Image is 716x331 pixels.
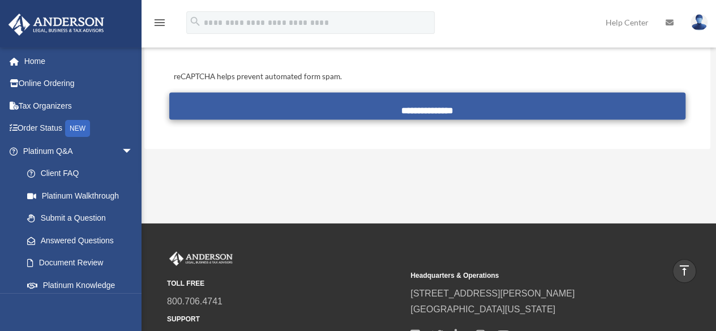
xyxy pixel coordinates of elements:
a: 800.706.4741 [167,296,222,306]
small: SUPPORT [167,313,402,325]
a: Platinum Knowledge Room [16,274,150,310]
small: TOLL FREE [167,278,402,290]
a: Client FAQ [16,162,150,185]
img: Anderson Advisors Platinum Portal [167,252,235,266]
a: Online Ordering [8,72,150,95]
a: Document Review [16,252,144,274]
div: reCAPTCHA helps prevent automated form spam. [169,70,685,84]
i: vertical_align_top [678,264,691,277]
small: Headquarters & Operations [410,270,646,282]
span: arrow_drop_down [122,140,144,163]
i: menu [153,16,166,29]
a: Platinum Walkthrough [16,184,150,207]
a: Answered Questions [16,229,150,252]
a: Tax Organizers [8,94,150,117]
a: [GEOGRAPHIC_DATA][US_STATE] [410,304,555,314]
a: Submit a Question [16,207,150,230]
div: NEW [65,120,90,137]
img: Anderson Advisors Platinum Portal [5,14,108,36]
a: Home [8,50,150,72]
a: Platinum Q&Aarrow_drop_down [8,140,150,162]
a: [STREET_ADDRESS][PERSON_NAME] [410,289,574,298]
a: menu [153,20,166,29]
img: User Pic [691,14,708,31]
a: Order StatusNEW [8,117,150,140]
i: search [189,15,201,28]
a: vertical_align_top [672,259,696,283]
